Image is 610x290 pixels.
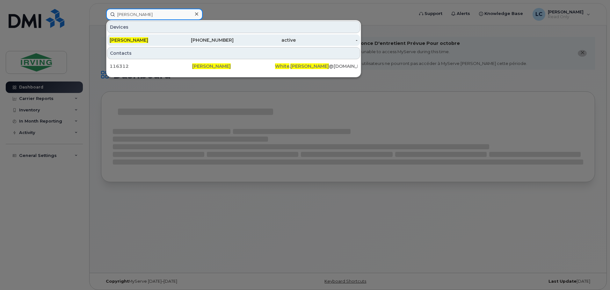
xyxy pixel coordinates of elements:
[172,37,234,43] div: [PHONE_NUMBER]
[110,63,192,69] div: 116312
[275,63,289,69] span: White
[275,63,358,69] div: . @[DOMAIN_NAME]
[107,60,360,72] a: 116312[PERSON_NAME]White.[PERSON_NAME]@[DOMAIN_NAME]
[290,63,329,69] span: [PERSON_NAME]
[234,37,296,43] div: active
[107,47,360,59] div: Contacts
[107,34,360,46] a: [PERSON_NAME][PHONE_NUMBER]active-
[110,37,148,43] span: [PERSON_NAME]
[192,63,231,69] span: [PERSON_NAME]
[107,21,360,33] div: Devices
[296,37,358,43] div: -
